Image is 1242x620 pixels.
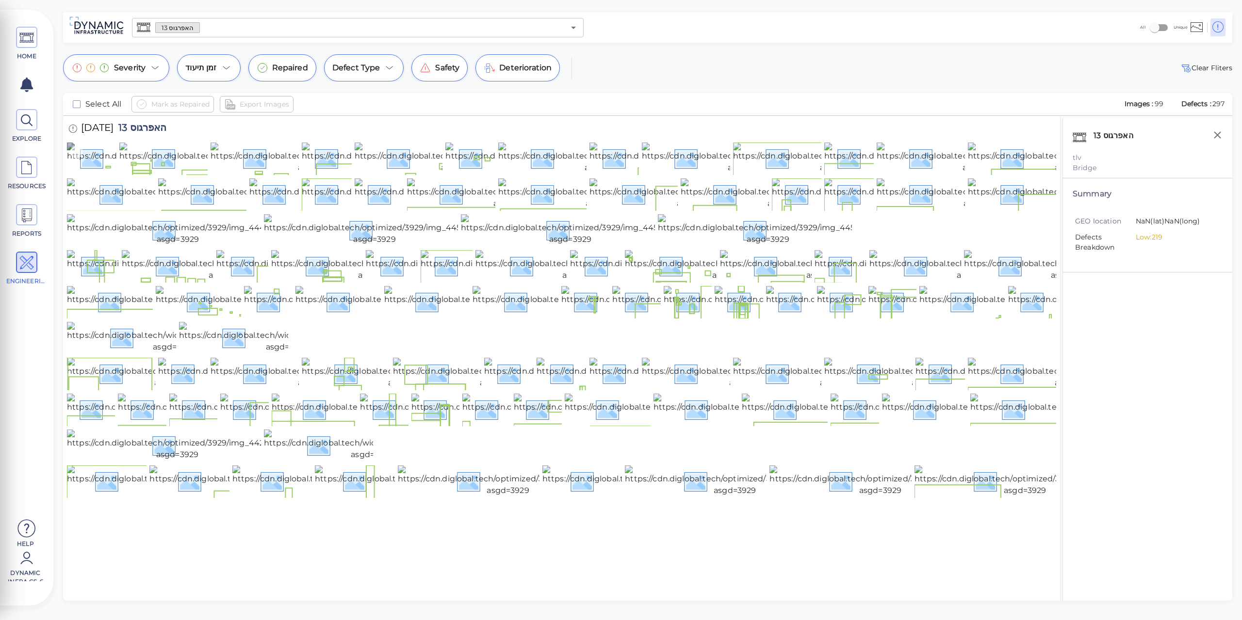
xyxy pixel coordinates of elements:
a: EXPLORE [5,109,49,143]
img: https://cdn.diglobal.tech/width210/3929/img_4349.jpg?asgd=3929 [302,143,519,174]
img: https://cdn.diglobal.tech/width210/3929/img_4444.jpg?asgd=3929 [772,178,990,209]
img: https://cdn.diglobal.tech/width210/3929/img_4406.jpg?asgd=3929 [272,394,490,425]
span: Defects : [1180,99,1212,108]
span: האפרגוס 13 [114,123,167,136]
img: https://cdn.diglobal.tech/width210/3929/img_4347.jpg?asgd=3929 [720,250,935,281]
span: GEO location [1075,216,1136,226]
img: https://cdn.diglobal.tech/width210/3929/img_4348.jpg?asgd=3929 [815,250,1031,281]
span: Defect Type [332,62,380,74]
span: Help [5,540,46,547]
img: https://cdn.diglobal.tech/optimized/3929/img_4438.jpg?asgd=3929 [398,465,619,496]
img: https://cdn.diglobal.tech/width210/3929/img_4447.jpg?asgd=3929 [877,178,1093,209]
img: https://cdn.diglobal.tech/width210/3929/img_4339.jpg?asgd=3929 [67,250,283,281]
button: Clear Fliters [1180,62,1232,74]
img: https://cdn.diglobal.tech/width210/3929/img_4412.jpg?asgd=3929 [302,178,517,209]
img: https://cdn.diglobal.tech/width210/3929/img_4417.jpg?asgd=3929 [355,178,569,209]
img: https://cdn.diglobal.tech/width210/3929/img_4362.jpg?asgd=3929 [445,143,661,174]
li: Low: 219 [1136,232,1215,242]
img: https://cdn.diglobal.tech/width210/3929/img_4415.jpg?asgd=3929 [462,394,677,425]
img: https://cdn.diglobal.tech/width210/3929/img_4375.jpg?asgd=3929 [366,250,581,281]
img: https://cdn.diglobal.tech/width210/3929/img_4372.jpg?asgd=3929 [498,143,714,174]
img: https://cdn.diglobal.tech/width210/3929/img_4345.jpg?asgd=3929 [211,143,427,174]
img: https://cdn.diglobal.tech/width210/3929/img_4357.jpg?asgd=3929 [919,286,1134,317]
img: https://cdn.diglobal.tech/width210/3929/img_4401.jpg?asgd=3929 [475,250,691,281]
img: https://cdn.diglobal.tech/width210/3929/img_4432.jpg?asgd=3929 [264,429,480,461]
img: https://cdn.diglobal.tech/width210/3929/img_4436.jpg?asgd=3929 [315,465,532,496]
img: https://cdn.diglobal.tech/width210/3929/img_4342.jpg?asgd=3929 [122,250,338,281]
img: https://cdn.diglobal.tech/width210/3929/img_4408.jpg?asgd=3929 [411,394,629,425]
img: https://cdn.diglobal.tech/width210/3929/img_4368.jpg?asgd=3929 [393,358,609,389]
a: ENGINEERING [5,252,49,286]
img: https://cdn.diglobal.tech/width210/3929/img_4400.jpg?asgd=3929 [67,178,285,209]
img: https://cdn.diglobal.tech/width210/3929/img_4359.jpg?asgd=3929 [1008,286,1224,317]
img: https://cdn.diglobal.tech/width210/3929/img_4422.jpg?asgd=3929 [654,394,870,425]
iframe: Chat [1201,576,1235,613]
span: Defects Breakdown [1075,232,1136,253]
img: https://cdn.diglobal.tech/width210/3929/img_4343.jpg?asgd=3929 [271,250,488,281]
img: https://cdn.diglobal.tech/width210/3929/img_4341.jpg?asgd=3929 [612,286,827,317]
img: https://cdn.diglobal.tech/width210/3929/img_4428.jpg?asgd=3929 [970,394,1187,425]
div: tlv [1073,153,1223,163]
a: REPORTS [5,204,49,238]
span: 99 [1155,99,1163,108]
img: https://cdn.diglobal.tech/width210/3929/img_4423.jpg?asgd=3929 [742,394,958,425]
span: EXPLORE [6,134,48,143]
span: RESOURCES [6,182,48,191]
span: ENGINEERING [6,277,48,286]
img: https://cdn.diglobal.tech/width210/3929/img_4434.jpg?asgd=3929 [149,465,367,496]
img: https://cdn.diglobal.tech/width210/3929/img_4448.jpg?asgd=3929 [968,178,1186,209]
img: https://cdn.diglobal.tech/width210/3929/img_4445.jpg?asgd=3929 [824,178,1042,209]
span: Export Images [240,98,289,110]
img: https://cdn.diglobal.tech/width210/3929/img_4350.jpg?asgd=3929 [156,286,372,317]
img: https://cdn.diglobal.tech/width210/3929/img_4384.jpg?asgd=3929 [824,358,1041,389]
img: https://cdn.diglobal.tech/width210/3929/img_4424.jpg?asgd=3929 [589,178,807,209]
img: https://cdn.diglobal.tech/width210/3929/img_4405.jpg?asgd=3929 [220,394,438,425]
img: https://cdn.diglobal.tech/width210/3929/img_4336.jpg?asgd=3929 [473,286,688,317]
img: https://cdn.diglobal.tech/width210/3929/img_4426.jpg?asgd=3929 [831,394,1047,425]
img: https://cdn.diglobal.tech/optimized/3929/img_4442.jpg?asgd=3929 [769,465,991,496]
img: https://cdn.diglobal.tech/width210/3929/img_4383.jpg?asgd=3929 [733,358,949,389]
img: https://cdn.diglobal.tech/width210/3929/img_4440.jpg?asgd=3929 [542,465,761,496]
img: https://cdn.diglobal.tech/width210/3929/img_4338.jpg?asgd=3929 [561,286,777,317]
img: https://cdn.diglobal.tech/width210/3929/img_4421.jpg?asgd=3929 [565,394,780,425]
span: Images : [1124,99,1155,108]
span: Select All [85,98,122,110]
img: https://cdn.diglobal.tech/width210/3929/img_4346.jpg?asgd=3929 [625,250,842,281]
img: https://cdn.diglobal.tech/width210/3929/img_4354.jpg?asgd=3929 [766,286,982,317]
img: https://cdn.diglobal.tech/width210/3929/img_4344.jpg?asgd=3929 [119,143,337,174]
img: https://cdn.diglobal.tech/width210/3929/img_4369.jpg?asgd=3929 [484,358,701,389]
div: Summary [1073,188,1223,200]
img: https://cdn.diglobal.tech/optimized/3929/img_4452.jpg?asgd=3929 [658,214,878,245]
img: https://cdn.diglobal.tech/width210/3929/img_4373.jpg?asgd=3929 [537,358,752,389]
img: https://cdn.diglobal.tech/width210/3929/img_4353.jpg?asgd=3929 [715,286,930,317]
img: https://cdn.diglobal.tech/width210/3929/img_4361.jpg?asgd=3929 [67,322,281,353]
button: Open [567,21,580,34]
img: https://cdn.diglobal.tech/width210/3929/img_4390.jpg?asgd=3929 [824,143,1041,174]
img: https://cdn.diglobal.tech/width210/3929/img_4396.jpg?asgd=3929 [968,143,1184,174]
img: https://cdn.diglobal.tech/width210/3929/img_4409.jpg?asgd=3929 [158,178,376,209]
button: Mark as Repaired [131,96,214,112]
img: https://cdn.diglobal.tech/width210/3929/img_4334.jpg?asgd=3929 [295,286,512,317]
img: https://cdn.diglobal.tech/width210/3929/img_4446.jpg?asgd=3929 [67,286,285,317]
span: Deterioration [499,62,552,74]
img: https://cdn.diglobal.tech/optimized/3929/img_4441.jpg?asgd=3929 [625,465,845,496]
div: Bridge [1073,163,1223,173]
img: https://cdn.diglobal.tech/width210/3929/img_4435.jpg?asgd=3929 [232,465,449,496]
a: HOME [5,27,49,61]
img: https://cdn.diglobal.tech/width210/3929/img_4427.jpg?asgd=3929 [882,394,1098,425]
img: https://cdn.diglobal.tech/width210/3929/img_4433.jpg?asgd=3929 [67,465,283,496]
img: https://cdn.diglobal.tech/width210/3929/img_4335.jpg?asgd=3929 [384,286,600,317]
img: https://cdn.diglobal.tech/width210/3929/img_4367.jpg?asgd=3929 [302,358,517,389]
span: NaN (lat) NaN (long) [1136,216,1215,227]
span: Dynamic Infra CS-6 [5,569,46,581]
span: האפרגוס 13 [156,23,200,32]
img: https://cdn.diglobal.tech/width210/3929/img_4407.jpg?asgd=3929 [360,394,577,425]
img: https://cdn.diglobal.tech/optimized/3929/img_4429.jpg?asgd=3929 [67,429,288,461]
span: [DATE] [81,123,114,136]
span: Repaired [272,62,308,74]
img: https://cdn.diglobal.tech/width210/3929/img_4399.jpg?asgd=3929 [118,394,334,425]
img: https://cdn.diglobal.tech/width210/3929/img_4366.jpg?asgd=3929 [211,358,427,389]
button: Export Images [220,96,294,112]
img: https://cdn.diglobal.tech/width210/3929/img_4376.jpg?asgd=3929 [589,358,805,389]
